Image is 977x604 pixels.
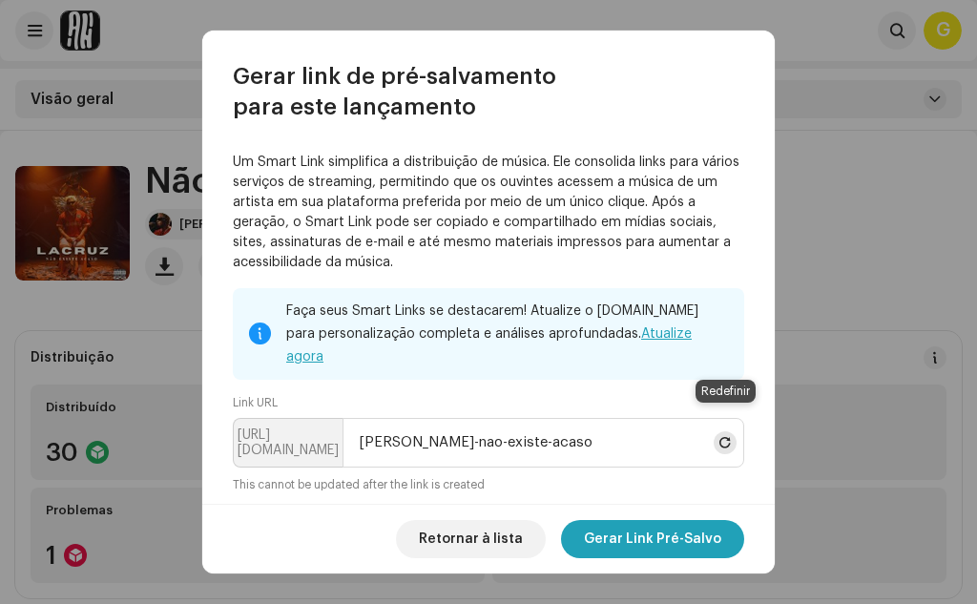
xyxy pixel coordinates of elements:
button: Retornar à lista [396,520,546,558]
p-inputgroup-addon: [URL][DOMAIN_NAME] [233,418,343,468]
div: Gerar link de pré-salvamento para este lançamento [202,31,775,122]
div: Faça seus Smart Links se destacarem! Atualize o [DOMAIN_NAME] para personalização completa e anál... [286,300,729,368]
p: Um Smart Link simplifica a distribuição de música. Ele consolida links para vários serviços de st... [233,153,744,273]
button: Gerar Link Pré-Salvo [561,520,744,558]
label: Link URL [233,395,278,410]
small: This cannot be updated after the link is created [233,475,485,494]
span: Gerar Link Pré-Salvo [584,520,721,558]
span: Retornar à lista [419,520,523,558]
